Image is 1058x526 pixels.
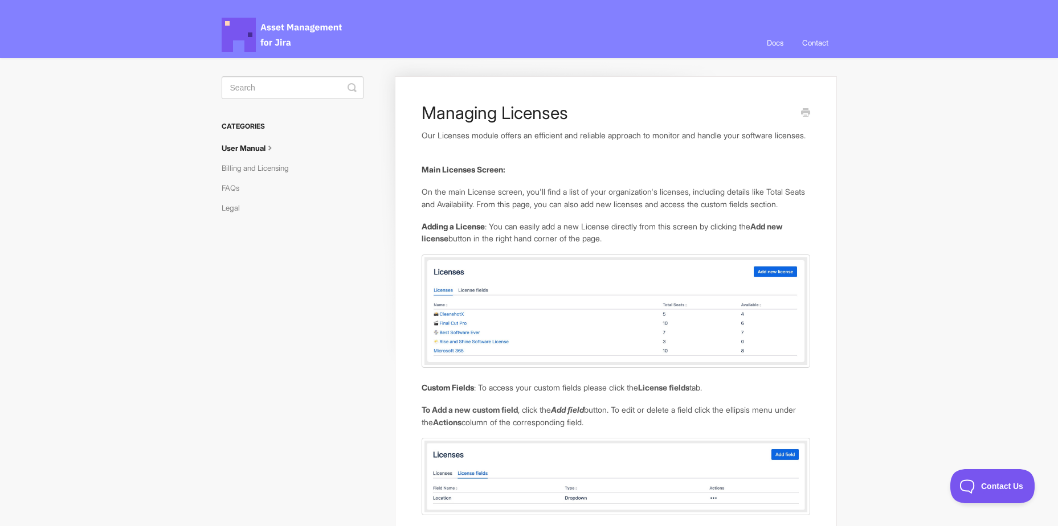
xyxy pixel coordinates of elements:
p: Our Licenses module offers an efficient and reliable approach to monitor and handle your software... [422,129,810,142]
h3: Categories [222,116,363,137]
strong: Custom Fields [422,383,474,392]
span: Asset Management for Jira Docs [222,18,344,52]
strong: Adding a License [422,221,485,231]
a: Docs [758,27,792,58]
img: file-42Hoaol4Sj.jpg [422,254,810,368]
a: Print this Article [801,107,810,120]
p: : You can easily add a new License directly from this screen by clicking the button in the right ... [422,220,810,245]
a: Billing and Licensing [222,159,297,177]
input: Search [222,76,363,99]
b: To Add a new custom field [422,405,518,414]
a: Contact [794,27,837,58]
strong: Main Licenses Screen: [422,165,505,174]
b: Add field [551,405,584,414]
a: FAQs [222,179,248,197]
b: License fields [638,383,689,392]
p: , click the button. To edit or delete a field click the ellipsis menu under the column of the cor... [422,404,810,428]
iframe: Toggle Customer Support [950,469,1035,503]
p: : To access your custom fields please click the tab. [422,381,810,394]
img: file-MqFPEDZttU.jpg [422,438,810,515]
a: Legal [222,199,248,217]
h1: Managing Licenses [422,102,793,123]
b: Actions [433,417,461,427]
p: On the main License screen, you'll find a list of your organization's licenses, including details... [422,186,810,210]
a: User Manual [222,139,284,157]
